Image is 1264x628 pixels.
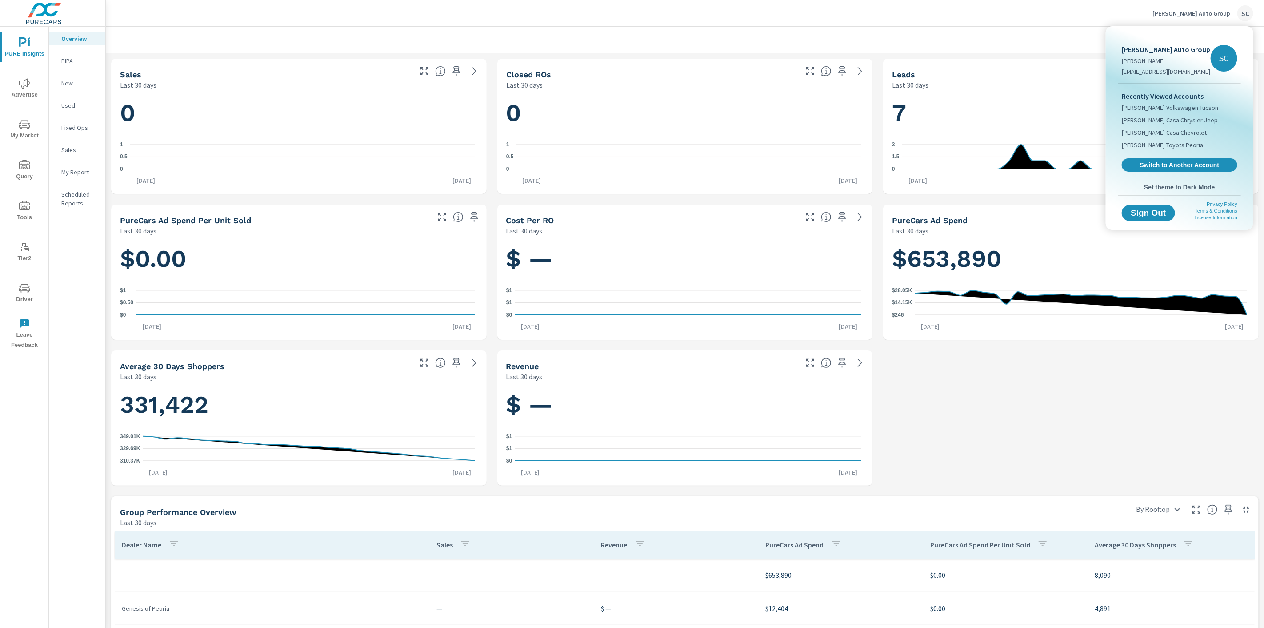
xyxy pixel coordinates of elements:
[1122,91,1237,101] p: Recently Viewed Accounts
[1122,141,1203,149] span: [PERSON_NAME] Toyota Peoria
[1195,208,1237,213] a: Terms & Conditions
[1122,128,1207,137] span: [PERSON_NAME] Casa Chevrolet
[1195,215,1237,220] a: License Information
[1122,44,1210,55] p: [PERSON_NAME] Auto Group
[1122,158,1237,172] a: Switch to Another Account
[1122,103,1218,112] span: [PERSON_NAME] Volkswagen Tucson
[1207,201,1237,207] a: Privacy Policy
[1122,183,1237,191] span: Set theme to Dark Mode
[1122,56,1210,65] p: [PERSON_NAME]
[1122,116,1218,125] span: [PERSON_NAME] Casa Chrysler Jeep
[1122,205,1175,221] button: Sign Out
[1211,45,1237,72] div: SC
[1122,67,1210,76] p: [EMAIL_ADDRESS][DOMAIN_NAME]
[1129,209,1168,217] span: Sign Out
[1118,179,1241,195] button: Set theme to Dark Mode
[1127,161,1232,169] span: Switch to Another Account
